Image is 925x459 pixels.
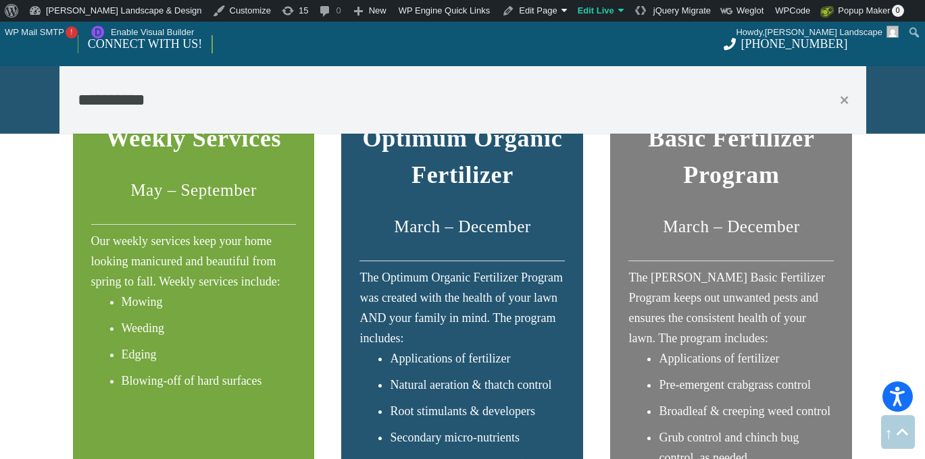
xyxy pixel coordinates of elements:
[659,401,834,421] li: Broadleaf & creeping weed control
[359,211,565,242] h4: March – December
[628,211,834,242] h4: March – December
[765,27,882,37] span: [PERSON_NAME] Landscape
[741,37,848,51] span: [PHONE_NUMBER]
[731,22,904,43] a: Howdy,
[390,427,565,448] li: Secondary micro-nutrients
[122,344,297,364] li: Edging
[66,26,78,38] span: !
[91,231,297,292] div: Our weekly services keep your home looking manicured and beautiful from spring to fall. Weekly se...
[359,267,565,348] div: The Optimum Organic Fertilizer Program was created with the health of your lawn AND your family i...
[892,5,904,17] span: 0
[628,267,834,348] div: The [PERSON_NAME] Basic Fertilizer Program keeps out unwanted pests and ensures the consistent he...
[659,348,834,369] li: Applications of fertilizer
[106,125,282,152] strong: Weekly Services
[724,37,847,51] a: [PHONE_NUMBER]
[122,371,297,391] li: Blowing-off of hard surfaces
[390,348,565,369] li: Applications of fertilizer
[881,415,915,449] a: Back to top
[390,401,565,421] li: Root stimulants & developers
[841,88,866,112] button: Close
[59,83,866,117] input: Search
[91,175,297,205] h4: May – September
[78,28,211,60] a: CONNECT WITH US!
[390,375,565,395] li: Natural aeration & thatch control
[659,375,834,395] li: Pre-emergent crabgrass control
[122,292,297,312] li: Mowing
[83,22,199,43] a: Enable Visual Builder
[122,318,297,338] li: Weeding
